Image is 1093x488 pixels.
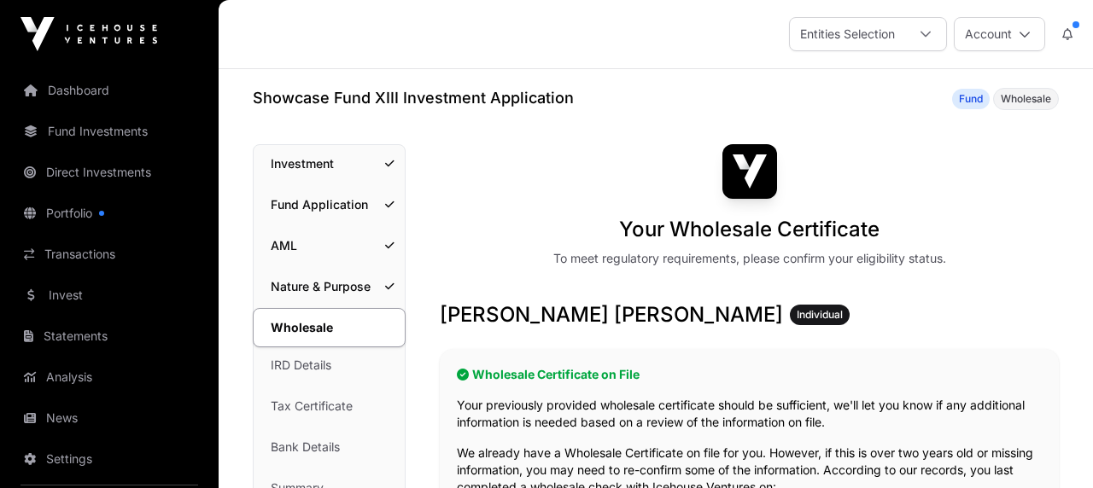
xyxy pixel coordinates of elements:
span: Wholesale [1001,92,1051,106]
img: Showcase Fund XIII [722,144,777,199]
a: Transactions [14,235,205,273]
img: Icehouse Ventures Logo [20,17,157,51]
a: Fund Application [254,186,405,224]
h1: Showcase Fund XIII Investment Application [253,86,574,110]
h3: [PERSON_NAME] [PERSON_NAME] [440,301,1059,328]
a: Investment [254,145,405,183]
h1: Your Wholesale Certificate [619,216,880,243]
span: Individual [797,308,843,322]
iframe: Chat Widget [1008,406,1093,488]
a: IRD Details [254,346,405,384]
button: Account [954,17,1045,51]
a: Analysis [14,358,205,396]
span: Fund [959,92,983,106]
h2: Wholesale Certificate on File [457,366,1042,383]
p: Your previously provided wholesale certificate should be sufficient, we'll let you know if any ad... [457,397,1042,431]
a: Invest [14,276,205,314]
a: Nature & Purpose [254,268,405,305]
a: News [14,399,205,437]
a: AML [254,227,405,264]
a: Dashboard [14,72,205,109]
a: Fund Investments [14,113,205,150]
a: Settings [14,440,205,478]
a: Portfolio [14,195,205,232]
a: Wholesale [253,308,406,347]
a: Bank Details [254,428,405,466]
a: Tax Certificate [254,387,405,425]
div: Entities Selection [790,18,905,50]
a: Direct Investments [14,154,205,191]
div: To meet regulatory requirements, please confirm your eligibility status. [553,250,946,267]
a: Statements [14,317,205,355]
